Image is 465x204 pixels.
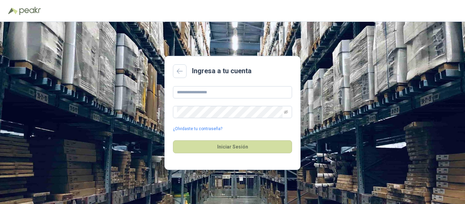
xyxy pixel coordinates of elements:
button: Iniciar Sesión [173,140,292,153]
img: Logo [8,7,18,14]
h2: Ingresa a tu cuenta [192,66,252,76]
img: Peakr [19,7,41,15]
a: ¿Olvidaste tu contraseña? [173,126,222,132]
span: eye-invisible [284,110,288,114]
